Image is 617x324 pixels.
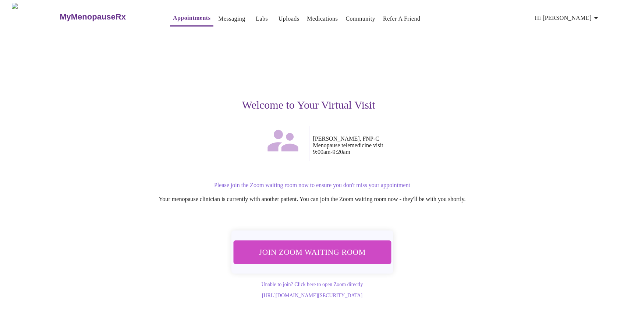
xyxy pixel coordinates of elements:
a: Labs [256,14,268,24]
button: Messaging [215,11,248,26]
button: Labs [250,11,274,26]
p: Your menopause clinician is currently with another patient. You can join the Zoom waiting room no... [89,196,535,202]
h3: Welcome to Your Virtual Visit [82,99,535,111]
h3: MyMenopauseRx [60,12,126,22]
a: Medications [307,14,338,24]
a: Uploads [279,14,299,24]
a: [URL][DOMAIN_NAME][SECURITY_DATA] [262,293,362,298]
img: MyMenopauseRx Logo [12,3,59,31]
a: Refer a Friend [383,14,421,24]
p: Please join the Zoom waiting room now to ensure you don't miss your appointment [89,182,535,189]
button: Join Zoom Waiting Room [233,240,391,264]
span: Hi [PERSON_NAME] [535,13,600,23]
p: [PERSON_NAME], FNP-C Menopause telemedicine visit 9:00am - 9:20am [313,135,535,155]
a: Appointments [173,13,210,23]
button: Community [343,11,378,26]
button: Refer a Friend [380,11,423,26]
a: Unable to join? Click here to open Zoom directly [261,282,363,287]
button: Uploads [276,11,302,26]
button: Hi [PERSON_NAME] [532,11,603,25]
a: MyMenopauseRx [59,4,155,30]
button: Medications [304,11,341,26]
button: Appointments [170,11,213,27]
a: Messaging [218,14,245,24]
span: Join Zoom Waiting Room [243,245,382,259]
a: Community [345,14,375,24]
